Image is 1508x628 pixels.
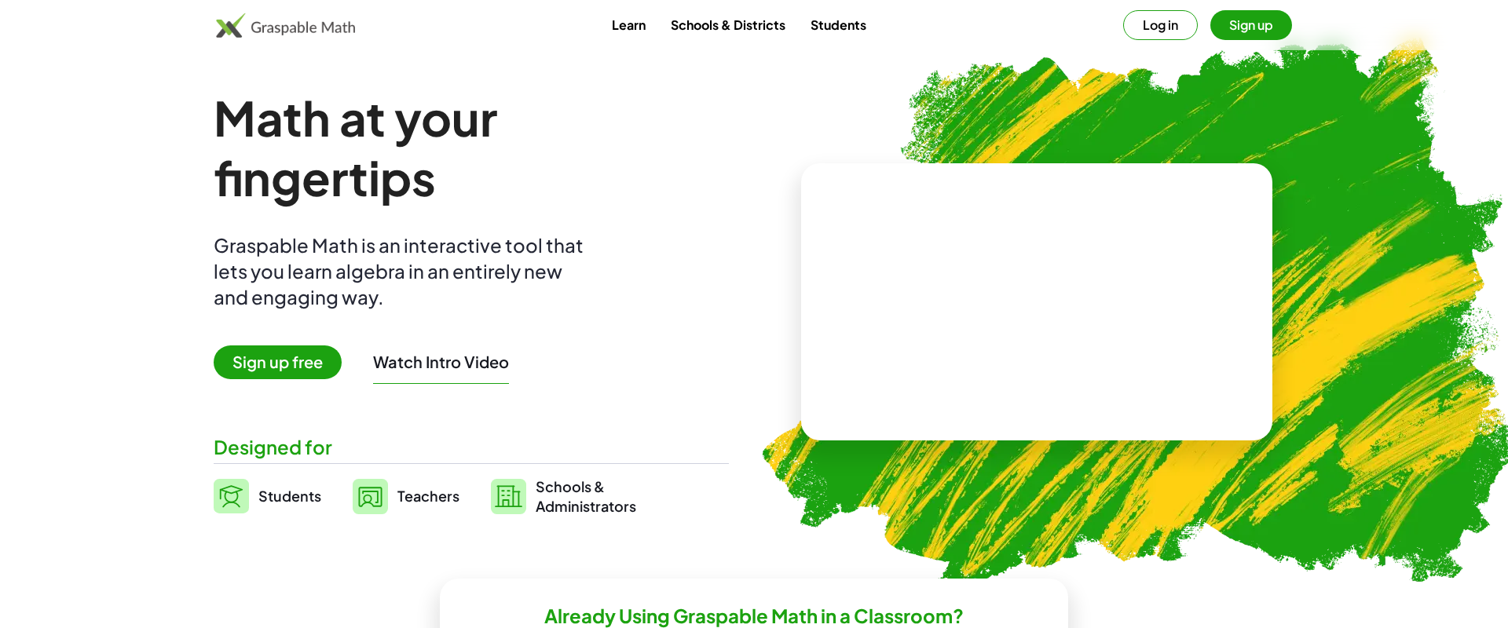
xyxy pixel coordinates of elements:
button: Watch Intro Video [373,352,509,372]
span: Teachers [397,487,459,505]
img: svg%3e [214,479,249,513]
div: Designed for [214,434,729,460]
a: Learn [599,10,658,39]
span: Students [258,487,321,505]
a: Students [214,476,321,516]
a: Students [798,10,879,39]
span: Sign up free [214,345,342,379]
h2: Already Using Graspable Math in a Classroom? [544,604,964,628]
span: Schools & Administrators [536,476,636,516]
img: svg%3e [491,479,526,514]
a: Teachers [353,476,459,516]
img: svg%3e [353,479,388,514]
video: What is this? This is dynamic math notation. Dynamic math notation plays a central role in how Gr... [919,243,1155,361]
a: Schools & Districts [658,10,798,39]
button: Log in [1123,10,1198,40]
h1: Math at your fingertips [214,88,713,207]
button: Sign up [1210,10,1292,40]
a: Schools &Administrators [491,476,636,516]
div: Graspable Math is an interactive tool that lets you learn algebra in an entirely new and engaging... [214,232,591,310]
